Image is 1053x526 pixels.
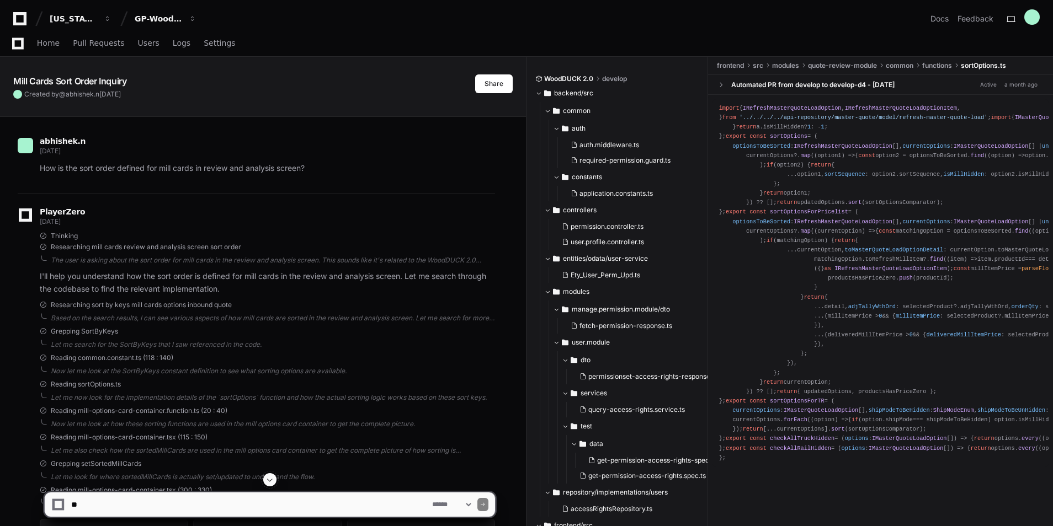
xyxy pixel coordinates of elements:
span: const [749,133,767,139]
span: as [825,265,831,272]
button: manage.permission.module/dto [553,300,717,318]
span: 1 [821,124,825,130]
span: const [879,228,896,234]
button: application.constants.ts [566,186,702,201]
span: const [858,152,875,159]
span: return [763,190,784,196]
span: map [801,228,811,234]
span: Grepping SortByKeys [51,327,118,336]
span: sortOptionsForPricelist [770,208,848,215]
span: 1 [807,124,811,130]
span: isMillHidden [943,171,984,178]
span: auth [572,124,586,133]
span: option [814,416,834,423]
span: get-permission-access-rights-spec.data.json [597,456,739,465]
span: return [811,162,831,168]
span: manage.permission.module/dto [572,305,670,314]
span: find [930,256,944,262]
span: IMasterQuoteLoadOption [784,407,859,414]
span: checkAllRailHidden [770,445,831,452]
div: { , , } ; { } ; { } ; = ( ) => { (a. === b. ) { a. - b. ; } a. ? : - ; }; = ( ) => { updatedOptio... [719,104,1042,463]
span: ( ) => [814,228,875,234]
span: push [899,275,913,281]
button: fetch-permission-response.ts [566,318,711,334]
a: Docs [930,13,949,24]
svg: Directory [562,122,568,135]
span: get-permission-access-rights.spec.ts [588,471,706,480]
span: orderQty [1012,303,1039,310]
span: shipModeToBeUnHidden [977,407,1045,414]
span: : [] [841,445,950,452]
span: WoodDUCK 2.0 [544,74,593,83]
div: [US_STATE] Pacific [50,13,97,24]
span: permissionset-access-rights-response.dto.ts [588,372,729,381]
span: shipModeToBeHidden [869,407,930,414]
span: backend/src [554,89,593,98]
button: query-access-rights.service.ts [575,402,720,417]
span: 0 [879,313,882,319]
span: from [722,114,736,121]
span: import [719,105,740,111]
p: How is the sort order defined for mill cards in review and analysis screen? [40,162,495,175]
div: Now let me look at the SortByKeys constant definition to see what sorting options are available. [51,367,495,375]
span: services [581,389,607,398]
span: return [736,124,756,130]
span: Reading sortOptions.ts [51,380,121,389]
span: if [852,416,858,423]
span: user.module [572,338,610,347]
span: data [589,439,603,448]
span: option [991,152,1012,159]
svg: Directory [553,203,560,217]
span: permission.controller.ts [571,222,643,231]
span: productId [995,256,1025,262]
button: entities/odata/user-service [544,250,709,267]
span: Settings [204,40,235,46]
span: : [] [845,435,954,442]
button: [US_STATE] Pacific [45,9,116,29]
span: return [777,199,797,206]
span: functions [922,61,952,70]
span: adjTallyWthOrd [960,303,1008,310]
span: sortOptions.ts [961,61,1006,70]
span: sort [848,199,862,206]
div: Let me search for the SortByKeys that I saw referenced in the code. [51,340,495,349]
span: query-access-rights.service.ts [588,405,685,414]
svg: Directory [571,387,577,400]
span: entities/odata/user-service [563,254,648,263]
a: Home [37,31,60,56]
svg: Directory [562,303,568,316]
span: millItemPrice [896,313,940,319]
svg: Directory [571,420,577,433]
button: common [544,102,709,120]
button: Share [475,74,513,93]
button: user.module [553,334,717,351]
span: ( ) => [946,256,977,262]
span: Thinking [51,232,78,240]
span: Reading mill-options-card-container.tsx (115 : 150) [51,433,208,442]
span: checkAllTruckHidden [770,435,834,442]
span: export [726,398,746,404]
span: '../../../../api-repository/master-quote/model/refresh-master-quote-load' [740,114,988,121]
span: if [767,162,773,168]
button: required-permission.guard.ts [566,153,702,168]
div: Let me now look for the implementation details of the `sortOptions` function and how the actual s... [51,393,495,402]
span: [DATE] [40,147,60,155]
span: option1 [817,152,841,159]
span: shipMode [886,416,913,423]
button: constants [553,168,709,186]
span: if [767,237,773,244]
span: ShipModeEnum [933,407,974,414]
span: sortSequence [899,171,940,178]
span: quote-review-module [808,61,877,70]
button: GP-WoodDuck 2.0 [130,9,201,29]
span: Researching mill cards review and analysis screen sort order [51,243,241,251]
svg: Directory [553,252,560,265]
span: return [763,379,784,385]
span: return [777,388,797,395]
span: common [563,106,591,115]
span: millItemPrice [1004,313,1049,319]
button: controllers [544,201,709,219]
span: ( ) => [811,416,848,423]
span: frontend [717,61,744,70]
span: const [749,435,767,442]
